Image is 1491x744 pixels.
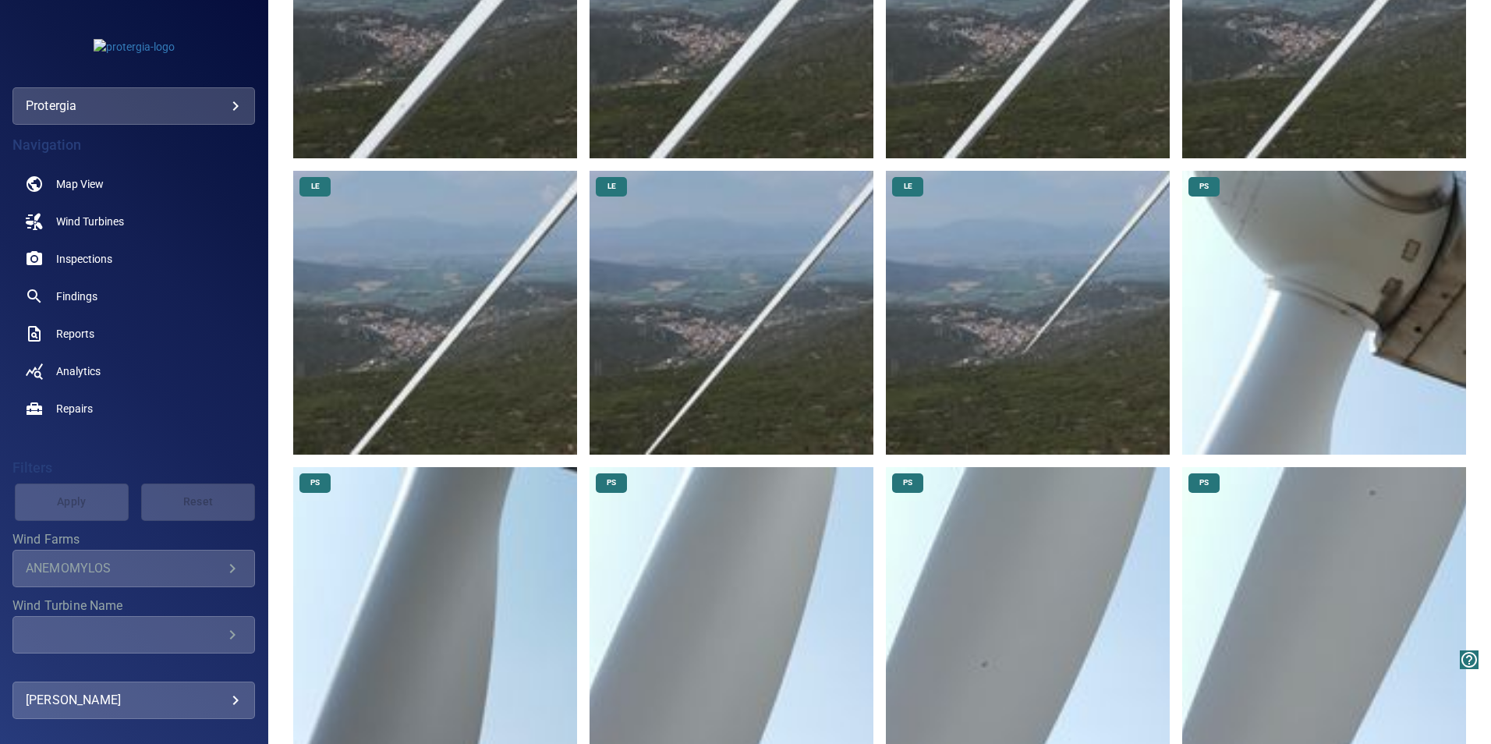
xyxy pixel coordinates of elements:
span: Inspections [56,251,112,267]
label: Wind Farms [12,533,255,546]
span: PS [1190,477,1218,488]
span: PS [894,477,922,488]
span: LE [894,181,922,192]
a: findings noActive [12,278,255,315]
label: Wind Turbine Name [12,600,255,612]
a: inspections noActive [12,240,255,278]
span: Analytics [56,363,101,379]
span: PS [301,477,329,488]
span: Repairs [56,401,93,416]
h4: Navigation [12,137,255,153]
a: reports noActive [12,315,255,353]
a: analytics noActive [12,353,255,390]
span: Map View [56,176,104,192]
span: Wind Turbines [56,214,124,229]
div: [PERSON_NAME] [26,688,242,713]
img: protergia-logo [94,39,175,55]
div: ANEMOMYLOS [26,561,223,576]
a: repairs noActive [12,390,255,427]
span: LE [598,181,625,192]
span: Findings [56,289,97,304]
span: Reports [56,326,94,342]
div: Wind Farms [12,550,255,587]
div: Wind Turbine Name [12,616,255,654]
div: protergia [12,87,255,125]
span: PS [597,477,625,488]
span: PS [1190,181,1218,192]
a: windturbines noActive [12,203,255,240]
div: protergia [26,94,242,119]
a: map noActive [12,165,255,203]
h4: Filters [12,460,255,476]
span: LE [302,181,329,192]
